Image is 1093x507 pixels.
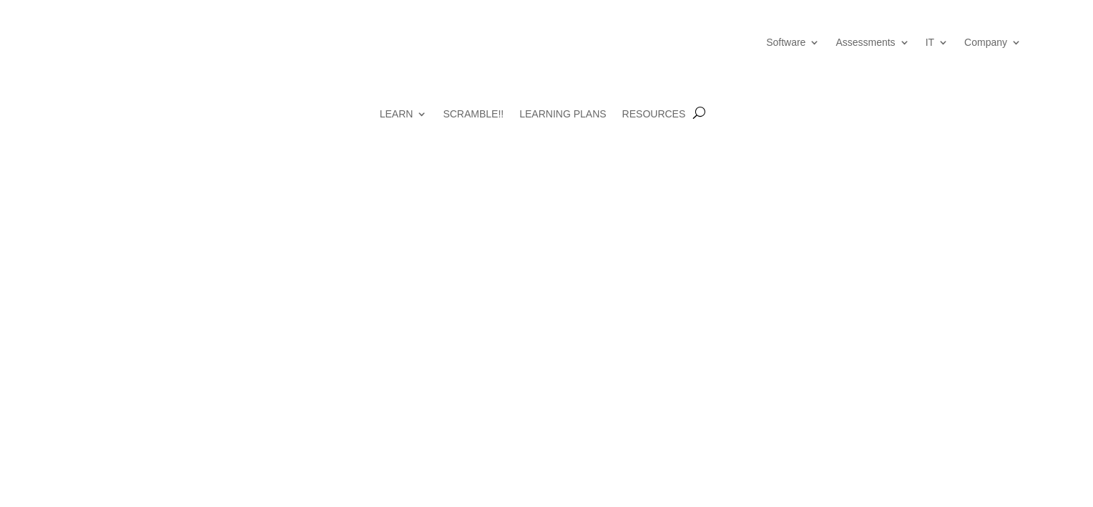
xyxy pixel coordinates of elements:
a: SCRAMBLE!! [443,108,504,140]
a: IT [926,14,949,70]
a: Company [964,14,1021,70]
a: Assessments [835,14,909,70]
a: Software [766,14,820,70]
a: LEARN [380,108,428,140]
a: LEARNING PLANS [519,108,606,140]
a: RESOURCES [622,108,686,140]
